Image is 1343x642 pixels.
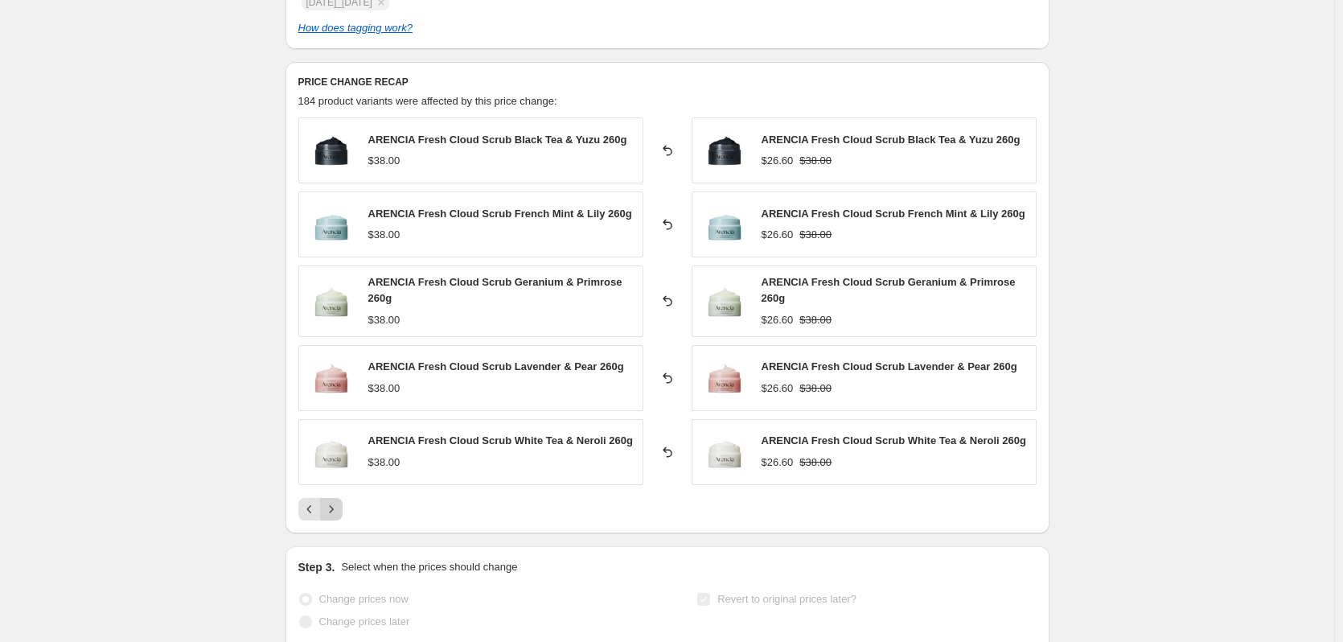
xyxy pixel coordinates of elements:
[320,498,343,521] button: Next
[762,153,794,169] div: $26.60
[298,22,413,34] a: How does tagging work?
[762,276,1016,304] span: ARENCIA Fresh Cloud Scrub Geranium & Primrose 260g
[368,360,624,372] span: ARENCIA Fresh Cloud Scrub Lavender & Pear 260g
[700,200,749,249] img: ARENCIAFreshCloudScrubFrenchMint_Lily260g_80x.png
[307,428,355,476] img: ARENCIAFreshCloudScrubWhiteTea_Neroli260g_80x.png
[799,455,832,471] strike: $38.00
[368,381,400,397] div: $38.00
[762,227,794,243] div: $26.60
[368,312,400,328] div: $38.00
[368,434,633,447] span: ARENCIA Fresh Cloud Scrub White Tea & Neroli 260g
[700,428,749,476] img: ARENCIAFreshCloudScrubWhiteTea_Neroli260g_80x.png
[307,126,355,175] img: ARENCIAFreshCloudScrubBlackTea_Yuzu260g_80x.png
[799,227,832,243] strike: $38.00
[368,227,400,243] div: $38.00
[341,559,517,575] p: Select when the prices should change
[700,277,749,325] img: ARENCIAFreshCloudScrubGeranium_Primrose260g_80x.png
[368,208,632,220] span: ARENCIA Fresh Cloud Scrub French Mint & Lily 260g
[368,153,400,169] div: $38.00
[762,455,794,471] div: $26.60
[762,360,1017,372] span: ARENCIA Fresh Cloud Scrub Lavender & Pear 260g
[368,134,627,146] span: ARENCIA Fresh Cloud Scrub Black Tea & Yuzu 260g
[762,134,1021,146] span: ARENCIA Fresh Cloud Scrub Black Tea & Yuzu 260g
[298,498,321,521] button: Previous
[762,312,794,328] div: $26.60
[717,593,856,605] span: Revert to original prices later?
[307,200,355,249] img: ARENCIAFreshCloudScrubFrenchMint_Lily260g_80x.png
[298,95,557,107] span: 184 product variants were affected by this price change:
[799,381,832,397] strike: $38.00
[319,593,409,605] span: Change prices now
[298,76,1037,88] h6: PRICE CHANGE RECAP
[762,208,1025,220] span: ARENCIA Fresh Cloud Scrub French Mint & Lily 260g
[307,277,355,325] img: ARENCIAFreshCloudScrubGeranium_Primrose260g_80x.png
[298,559,335,575] h2: Step 3.
[319,615,410,628] span: Change prices later
[700,126,749,175] img: ARENCIAFreshCloudScrubBlackTea_Yuzu260g_80x.png
[799,312,832,328] strike: $38.00
[799,153,832,169] strike: $38.00
[700,354,749,402] img: ARENCIAFreshCloudScrubLavender_Pear260g_80x.png
[762,381,794,397] div: $26.60
[368,455,400,471] div: $38.00
[307,354,355,402] img: ARENCIAFreshCloudScrubLavender_Pear260g_80x.png
[762,434,1026,447] span: ARENCIA Fresh Cloud Scrub White Tea & Neroli 260g
[368,276,622,304] span: ARENCIA Fresh Cloud Scrub Geranium & Primrose 260g
[298,498,343,521] nav: Pagination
